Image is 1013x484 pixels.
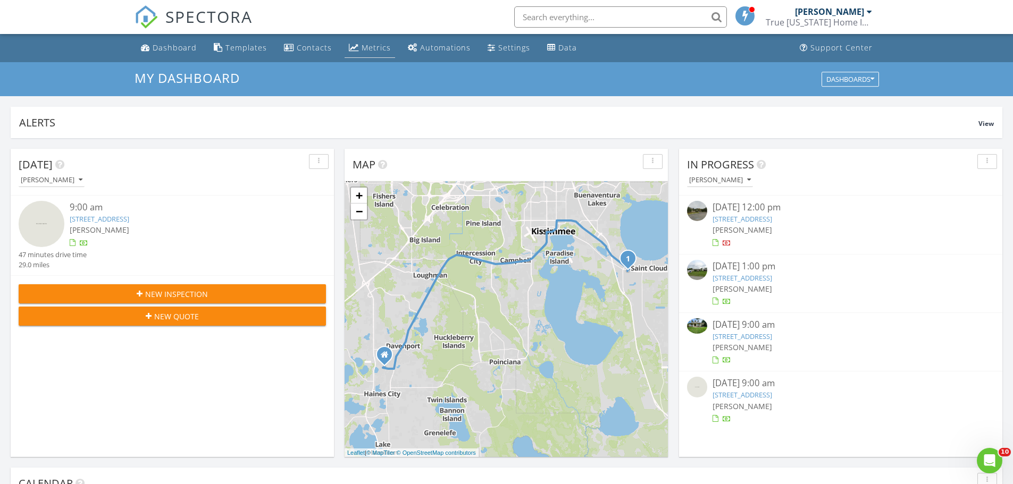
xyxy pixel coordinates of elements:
[345,448,479,457] div: |
[225,43,267,53] div: Templates
[713,225,772,235] span: [PERSON_NAME]
[135,14,253,37] a: SPECTORA
[713,273,772,283] a: [STREET_ADDRESS]
[70,225,129,235] span: [PERSON_NAME]
[19,250,87,260] div: 47 minutes drive time
[345,38,395,58] a: Metrics
[999,448,1011,456] span: 10
[713,318,969,332] div: [DATE] 9:00 am
[351,203,367,219] a: Zoom out
[713,401,772,411] span: [PERSON_NAME]
[687,318,994,366] a: [DATE] 9:00 am [STREET_ADDRESS] [PERSON_NAME]
[19,173,85,188] button: [PERSON_NAME]
[795,6,864,17] div: [PERSON_NAME]
[810,43,873,53] div: Support Center
[687,157,754,172] span: In Progress
[713,214,772,224] a: [STREET_ADDRESS]
[687,260,994,307] a: [DATE] 1:00 pm [STREET_ADDRESS] [PERSON_NAME]
[19,157,53,172] span: [DATE]
[137,38,201,58] a: Dashboard
[353,157,375,172] span: Map
[687,377,707,397] img: streetview
[165,5,253,28] span: SPECTORA
[713,201,969,214] div: [DATE] 12:00 pm
[713,284,772,294] span: [PERSON_NAME]
[687,201,994,248] a: [DATE] 12:00 pm [STREET_ADDRESS] [PERSON_NAME]
[687,173,753,188] button: [PERSON_NAME]
[19,307,326,326] button: New Quote
[514,6,727,28] input: Search everything...
[404,38,475,58] a: Automations (Basic)
[978,119,994,128] span: View
[70,201,300,214] div: 9:00 am
[628,258,634,265] div: 1107 Monroe Ave, St. Cloud, FL 34769
[713,377,969,390] div: [DATE] 9:00 am
[351,188,367,203] a: Zoom in
[766,17,872,28] div: True Florida Home Inspection Services
[713,260,969,273] div: [DATE] 1:00 pm
[210,38,271,58] a: Templates
[19,201,64,247] img: streetview
[687,201,707,221] img: streetview
[687,318,707,334] img: 9368703%2Fcover_photos%2FyHycfaJlV6HbSEvaMQKC%2Fsmall.jpg
[135,69,240,87] span: My Dashboard
[135,5,158,29] img: The Best Home Inspection Software - Spectora
[977,448,1002,473] iframe: Intercom live chat
[21,176,82,184] div: [PERSON_NAME]
[713,342,772,352] span: [PERSON_NAME]
[384,354,391,361] div: 443 Monicelli Dr, Haines city Fl 33844
[153,43,197,53] div: Dashboard
[687,260,707,280] img: streetview
[687,377,994,424] a: [DATE] 9:00 am [STREET_ADDRESS] [PERSON_NAME]
[713,390,772,400] a: [STREET_ADDRESS]
[362,43,391,53] div: Metrics
[826,75,874,83] div: Dashboards
[19,284,326,303] button: New Inspection
[19,115,978,130] div: Alerts
[796,38,877,58] a: Support Center
[145,288,208,300] span: New Inspection
[498,43,530,53] div: Settings
[626,256,630,263] i: 1
[347,449,365,456] a: Leaflet
[19,201,326,270] a: 9:00 am [STREET_ADDRESS] [PERSON_NAME] 47 minutes drive time 29.0 miles
[822,72,879,87] button: Dashboards
[397,449,476,456] a: © OpenStreetMap contributors
[689,176,751,184] div: [PERSON_NAME]
[366,449,395,456] a: © MapTiler
[713,332,772,341] a: [STREET_ADDRESS]
[483,38,534,58] a: Settings
[70,214,129,224] a: [STREET_ADDRESS]
[297,43,332,53] div: Contacts
[154,311,199,322] span: New Quote
[543,38,581,58] a: Data
[420,43,471,53] div: Automations
[280,38,336,58] a: Contacts
[558,43,577,53] div: Data
[19,260,87,270] div: 29.0 miles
